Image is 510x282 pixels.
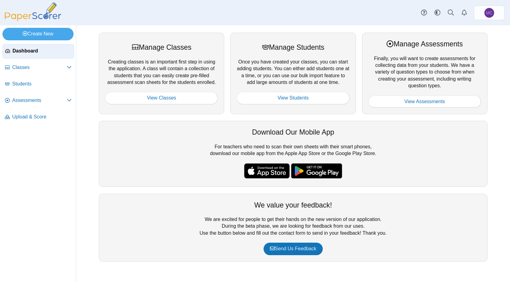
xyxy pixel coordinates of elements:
[99,194,487,262] div: We are excited for people to get their hands on the new version of our application. During the be...
[12,64,67,71] span: Classes
[2,77,74,92] a: Students
[486,11,493,15] span: Michael Clark
[99,33,224,114] div: Creating classes is an important first step in using the application. A class will contain a coll...
[13,48,71,54] span: Dashboard
[362,33,487,114] div: Finally, you will want to create assessments for collecting data from your students. We have a va...
[2,110,74,125] a: Upload & Score
[368,96,481,108] a: View Assessments
[244,163,290,179] img: apple-store-badge.svg
[12,114,72,120] span: Upload & Score
[270,246,316,251] span: Send Us Feedback
[230,33,356,114] div: Once you have created your classes, you can start adding students. You can either add students on...
[474,5,505,20] a: Michael Clark
[368,39,481,49] div: Manage Assessments
[291,163,342,179] img: google-play-badge.png
[484,8,494,18] span: Michael Clark
[2,17,63,22] a: PaperScorer
[2,2,63,21] img: PaperScorer
[237,92,349,104] a: View Students
[264,243,323,255] a: Send Us Feedback
[105,200,481,210] div: We value your feedback!
[12,97,67,104] span: Assessments
[2,93,74,108] a: Assessments
[105,127,481,137] div: Download Our Mobile App
[237,42,349,52] div: Manage Students
[105,92,218,104] a: View Classes
[458,6,471,20] a: Alerts
[99,121,487,187] div: For teachers who need to scan their own sheets with their smart phones, download our mobile app f...
[12,81,72,87] span: Students
[105,42,218,52] div: Manage Classes
[2,44,74,59] a: Dashboard
[2,28,74,40] a: Create New
[2,60,74,75] a: Classes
